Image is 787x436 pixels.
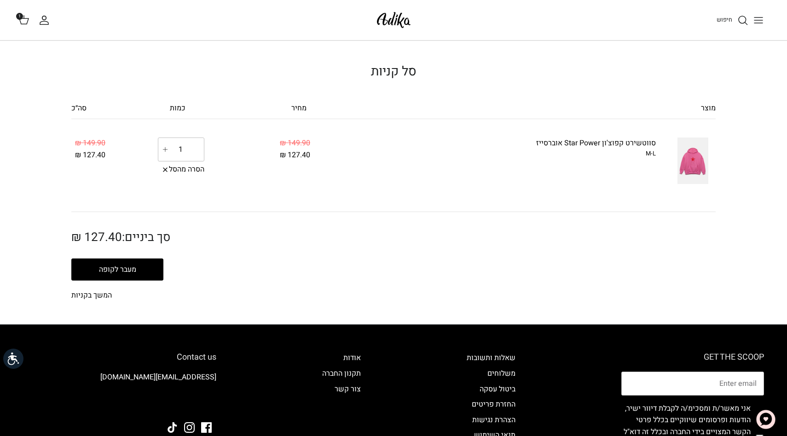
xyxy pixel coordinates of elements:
a: אודות [343,352,361,363]
span: 1 [16,13,23,20]
input: כמות [173,138,188,161]
h2: סך ביניים: [71,230,387,245]
button: מעבר לקופה [71,258,163,281]
a: Increase [157,143,171,155]
a: הסרה מהסל [158,164,204,176]
a: 1 [18,14,29,26]
h6: Contact us [23,352,216,362]
a: שאלות ותשובות [467,352,515,363]
input: Email [621,372,764,396]
a: החשבון שלי [39,15,53,26]
img: Adika IL [374,9,413,31]
a: Tiktok [167,422,178,433]
a: חיפוש [717,15,748,26]
a: משלוחים [487,368,515,379]
a: תקנון החברה [322,368,361,379]
span: 127.40 ₪ [71,229,122,246]
h1: סל קניות [71,64,716,80]
div: מוצר [307,103,716,119]
a: [EMAIL_ADDRESS][DOMAIN_NAME] [100,372,216,383]
span: 127.40 ₪ [75,149,105,161]
div: כמות [140,103,201,119]
a: Instagram [184,422,195,433]
div: M-L [324,149,656,158]
h6: GET THE SCOOP [621,352,764,362]
span: 149.90 ₪ [280,138,310,149]
img: Adika IL [191,397,216,409]
button: Toggle menu [748,10,769,30]
div: מחיר [201,103,307,119]
a: הצהרת נגישות [472,414,515,425]
span: חיפוש [717,15,732,24]
a: צור קשר [335,384,361,395]
a: Facebook [201,422,212,433]
a: ביטול עסקה [480,384,515,395]
div: סה״כ [71,103,140,119]
a: סווטשירט קפוצ'ון Star Power אוברסייז [536,138,656,149]
div: 149.90 ₪ [75,138,144,149]
button: צ'אט [752,406,780,433]
span: 127.40 ₪ [280,149,310,161]
a: החזרת פריטים [472,399,515,410]
a: המשך בקניות [71,290,387,302]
